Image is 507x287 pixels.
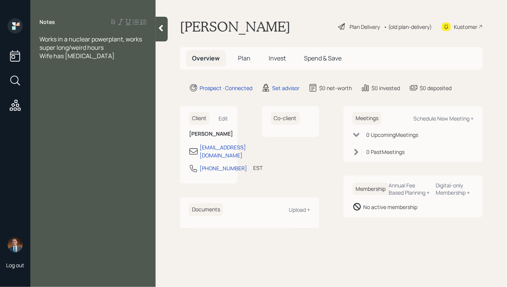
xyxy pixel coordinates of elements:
[189,112,209,125] h6: Client
[319,84,352,92] div: $0 net-worth
[420,84,452,92] div: $0 deposited
[253,164,263,172] div: EST
[372,84,400,92] div: $0 invested
[436,182,474,196] div: Digital-only Membership +
[454,23,477,31] div: Kustomer
[350,23,380,31] div: Plan Delivery
[192,54,220,62] span: Overview
[353,183,389,195] h6: Membership
[353,112,381,125] h6: Meetings
[366,131,418,139] div: 0 Upcoming Meeting s
[8,237,23,252] img: hunter_neumayer.jpg
[289,206,310,213] div: Upload +
[238,54,250,62] span: Plan
[6,262,24,269] div: Log out
[366,148,405,156] div: 0 Past Meeting s
[189,203,223,216] h6: Documents
[413,115,474,122] div: Schedule New Meeting +
[39,18,55,26] label: Notes
[272,84,299,92] div: Set advisor
[389,182,430,196] div: Annual Fee Based Planning +
[384,23,432,31] div: • (old plan-delivery)
[200,143,246,159] div: [EMAIL_ADDRESS][DOMAIN_NAME]
[200,164,247,172] div: [PHONE_NUMBER]
[200,84,252,92] div: Prospect · Connected
[363,203,417,211] div: No active membership
[189,131,228,137] h6: [PERSON_NAME]
[219,115,228,122] div: Edit
[271,112,300,125] h6: Co-client
[39,35,143,60] span: Works in a nuclear powerplant, works super long/weird hours Wife has [MEDICAL_DATA]
[269,54,286,62] span: Invest
[304,54,342,62] span: Spend & Save
[180,18,290,35] h1: [PERSON_NAME]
